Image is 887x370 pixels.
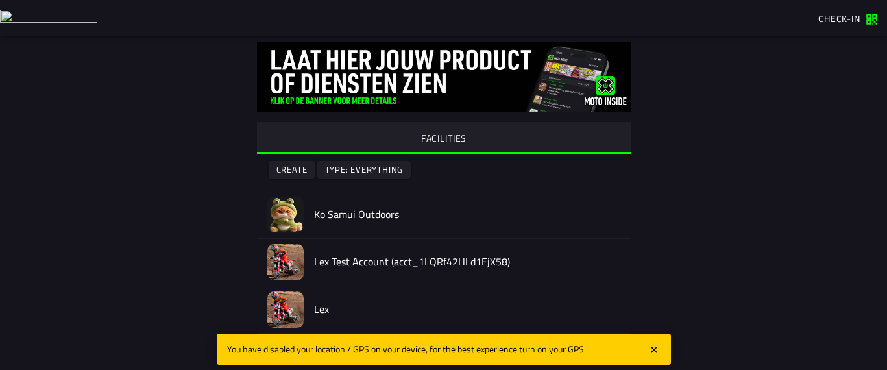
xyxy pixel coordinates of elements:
h2: Lex Test Account (acct_1LQRf42HLd1EjX58) [314,256,620,268]
ion-text: Create [276,166,307,174]
ion-segment-button: FACILITIES [257,122,631,154]
span: Check-in [818,12,860,25]
h2: Ko Samui Outdoors [314,208,620,221]
img: facility-image [267,291,304,328]
a: Check-in [812,7,884,29]
ion-button: Type: Everything [317,161,411,179]
img: facility-image [267,244,304,280]
img: facility-image [267,197,304,233]
h2: Lex [314,303,620,315]
img: vj9Vvnwzmpjq6MoBYSM7ZJYgXEVQcw20LF2klTLS.jpg [257,42,631,112]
